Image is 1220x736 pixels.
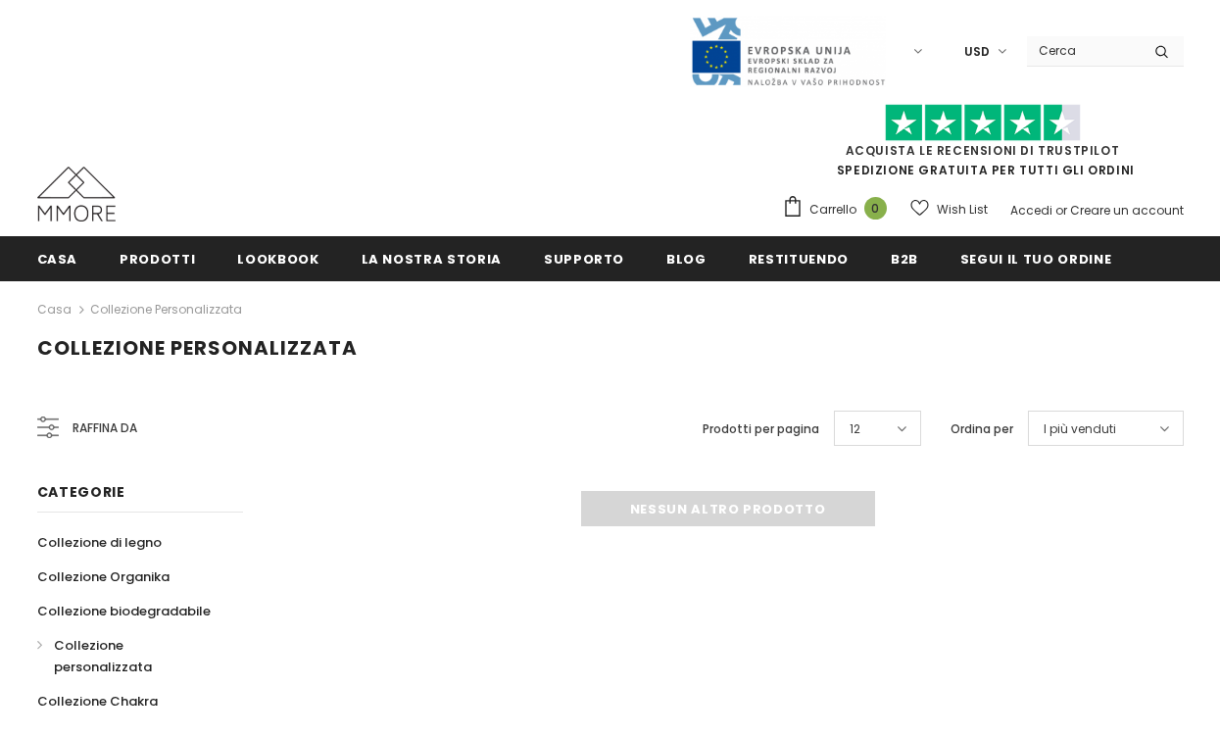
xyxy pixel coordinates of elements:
span: Collezione di legno [37,533,162,552]
a: Lookbook [237,236,318,280]
a: Segui il tuo ordine [960,236,1111,280]
span: USD [964,42,990,62]
img: Javni Razpis [690,16,886,87]
a: Accedi [1010,202,1052,219]
span: Categorie [37,482,125,502]
a: Javni Razpis [690,42,886,59]
a: Collezione personalizzata [90,301,242,318]
span: Collezione personalizzata [37,334,358,362]
input: Search Site [1027,36,1140,65]
a: Collezione Chakra [37,684,158,718]
a: Collezione di legno [37,525,162,560]
a: Carrello 0 [782,195,897,224]
span: supporto [544,250,624,269]
a: Blog [666,236,707,280]
span: Casa [37,250,78,269]
img: Casi MMORE [37,167,116,221]
span: I più venduti [1044,419,1116,439]
a: Casa [37,298,72,321]
a: supporto [544,236,624,280]
span: Lookbook [237,250,318,269]
span: Wish List [937,200,988,220]
span: 0 [864,197,887,220]
a: Restituendo [749,236,849,280]
a: Acquista le recensioni di TrustPilot [846,142,1120,159]
span: Collezione Chakra [37,692,158,711]
a: Creare un account [1070,202,1184,219]
span: Collezione biodegradabile [37,602,211,620]
span: B2B [891,250,918,269]
img: Fidati di Pilot Stars [885,104,1081,142]
a: Collezione Organika [37,560,170,594]
span: Segui il tuo ordine [960,250,1111,269]
span: Blog [666,250,707,269]
a: Collezione personalizzata [37,628,221,684]
span: Carrello [809,200,856,220]
label: Prodotti per pagina [703,419,819,439]
span: 12 [850,419,860,439]
a: Prodotti [120,236,195,280]
span: La nostra storia [362,250,502,269]
span: SPEDIZIONE GRATUITA PER TUTTI GLI ORDINI [782,113,1184,178]
span: Collezione Organika [37,567,170,586]
a: La nostra storia [362,236,502,280]
a: Wish List [910,192,988,226]
span: Restituendo [749,250,849,269]
span: Collezione personalizzata [54,636,152,676]
label: Ordina per [951,419,1013,439]
a: Casa [37,236,78,280]
span: Raffina da [73,417,137,439]
a: Collezione biodegradabile [37,594,211,628]
span: or [1055,202,1067,219]
span: Prodotti [120,250,195,269]
a: B2B [891,236,918,280]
